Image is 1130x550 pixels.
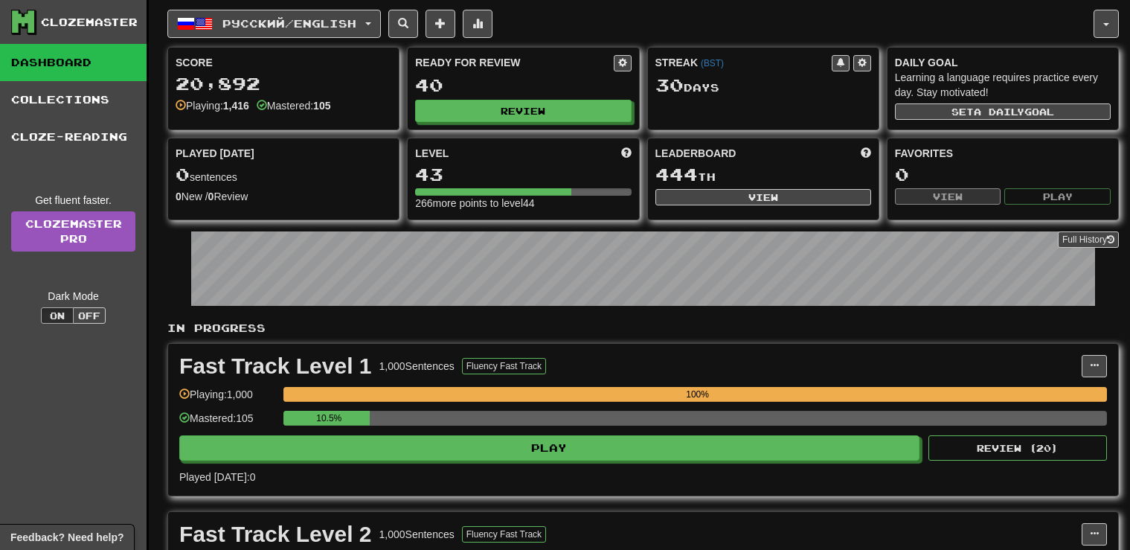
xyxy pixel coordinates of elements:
div: Ready for Review [415,55,613,70]
button: Play [179,435,919,461]
div: Playing: [176,98,249,113]
div: Mastered: [257,98,331,113]
div: Dark Mode [11,289,135,304]
strong: 0 [176,191,182,202]
div: Score [176,55,391,70]
button: Русский/English [167,10,381,38]
a: (BST) [701,58,724,68]
a: ClozemasterPro [11,211,135,252]
div: 20,892 [176,74,391,93]
button: Fluency Fast Track [462,358,546,374]
div: 40 [415,76,631,95]
span: Level [415,146,449,161]
span: Played [DATE] [176,146,254,161]
div: 1,000 Sentences [379,359,455,374]
strong: 0 [208,191,214,202]
div: 266 more points to level 44 [415,196,631,211]
div: New / Review [176,189,391,204]
button: Search sentences [388,10,418,38]
span: a daily [974,106,1024,117]
strong: 105 [313,100,330,112]
button: Play [1004,188,1111,205]
button: View [895,188,1001,205]
div: 100% [288,387,1107,402]
span: 30 [655,74,684,95]
div: 10.5% [288,411,370,426]
span: Played [DATE]: 0 [179,471,255,483]
div: sentences [176,165,391,185]
button: Review (20) [928,435,1107,461]
button: More stats [463,10,492,38]
button: Seta dailygoal [895,103,1111,120]
span: Leaderboard [655,146,736,161]
span: Русский / English [222,17,356,30]
div: th [655,165,871,185]
button: On [41,307,74,324]
strong: 1,416 [223,100,249,112]
div: Favorites [895,146,1111,161]
div: Playing: 1,000 [179,387,276,412]
button: Full History [1058,231,1119,248]
button: Off [73,307,106,324]
div: 0 [895,165,1111,184]
div: Streak [655,55,832,70]
p: In Progress [167,321,1119,336]
button: Fluency Fast Track [462,526,546,543]
span: Score more points to level up [621,146,632,161]
div: Fast Track Level 1 [179,355,372,377]
div: Fast Track Level 2 [179,523,372,546]
div: 1,000 Sentences [379,527,455,542]
button: Add sentence to collection [426,10,455,38]
div: Day s [655,76,871,95]
div: Get fluent faster. [11,193,135,208]
button: View [655,189,871,205]
div: Clozemaster [41,15,138,30]
div: Mastered: 105 [179,411,276,435]
span: This week in points, UTC [861,146,871,161]
div: Daily Goal [895,55,1111,70]
button: Review [415,100,631,122]
span: 444 [655,164,698,185]
div: 43 [415,165,631,184]
div: Learning a language requires practice every day. Stay motivated! [895,70,1111,100]
span: 0 [176,164,190,185]
span: Open feedback widget [10,530,123,545]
